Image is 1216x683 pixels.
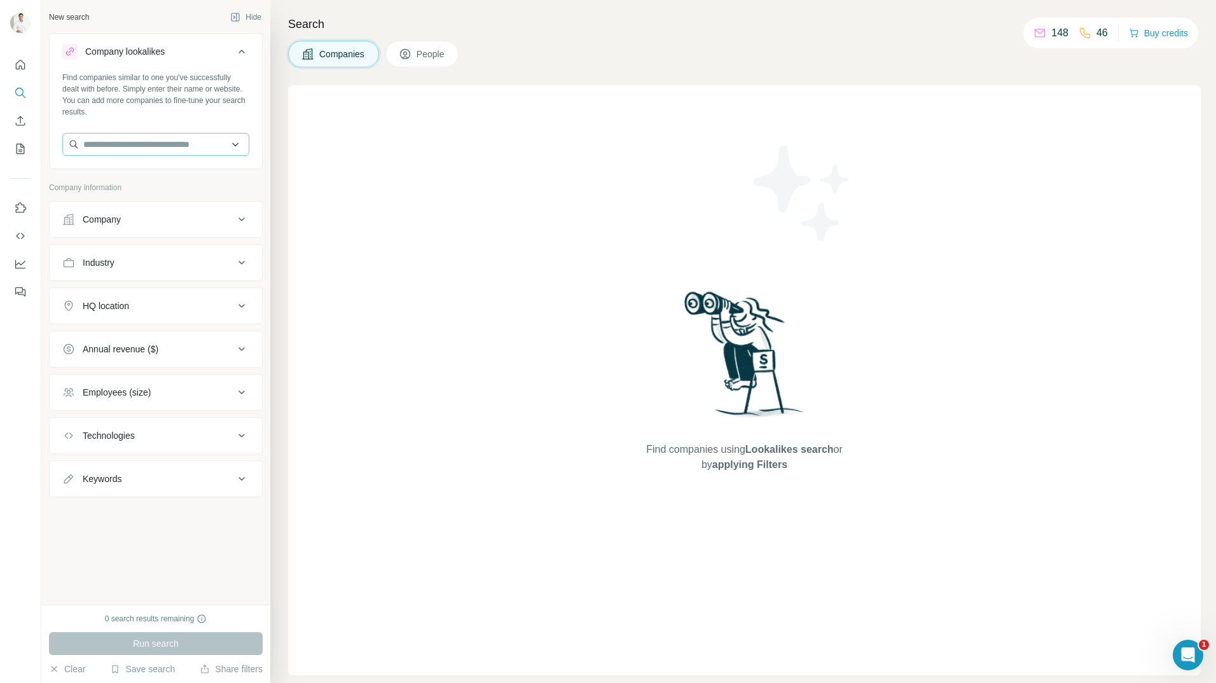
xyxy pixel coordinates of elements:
[50,291,262,321] button: HQ location
[10,137,31,160] button: My lists
[49,663,85,675] button: Clear
[83,429,135,442] div: Technologies
[10,81,31,104] button: Search
[10,197,31,219] button: Use Surfe on LinkedIn
[50,247,262,278] button: Industry
[85,45,165,58] div: Company lookalikes
[319,48,366,60] span: Companies
[1199,640,1209,650] span: 1
[712,459,787,470] span: applying Filters
[49,11,89,23] div: New search
[50,377,262,408] button: Employees (size)
[745,444,834,455] span: Lookalikes search
[50,204,262,235] button: Company
[83,386,151,399] div: Employees (size)
[1051,25,1068,41] p: 148
[10,224,31,247] button: Use Surfe API
[200,663,263,675] button: Share filters
[83,213,121,226] div: Company
[49,182,263,193] p: Company information
[1129,24,1188,42] button: Buy credits
[110,663,175,675] button: Save search
[10,53,31,76] button: Quick start
[10,13,31,33] img: Avatar
[642,442,846,473] span: Find companies using or by
[83,256,114,269] div: Industry
[50,36,262,72] button: Company lookalikes
[679,288,811,430] img: Surfe Illustration - Woman searching with binoculars
[288,15,1201,33] h4: Search
[105,613,207,624] div: 0 search results remaining
[83,343,158,355] div: Annual revenue ($)
[221,8,270,27] button: Hide
[10,252,31,275] button: Dashboard
[83,473,121,485] div: Keywords
[1096,25,1108,41] p: 46
[50,334,262,364] button: Annual revenue ($)
[50,420,262,451] button: Technologies
[83,300,129,312] div: HQ location
[62,72,249,118] div: Find companies similar to one you've successfully dealt with before. Simply enter their name or w...
[745,136,859,251] img: Surfe Illustration - Stars
[10,109,31,132] button: Enrich CSV
[50,464,262,494] button: Keywords
[10,280,31,303] button: Feedback
[417,48,446,60] span: People
[1173,640,1203,670] iframe: Intercom live chat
